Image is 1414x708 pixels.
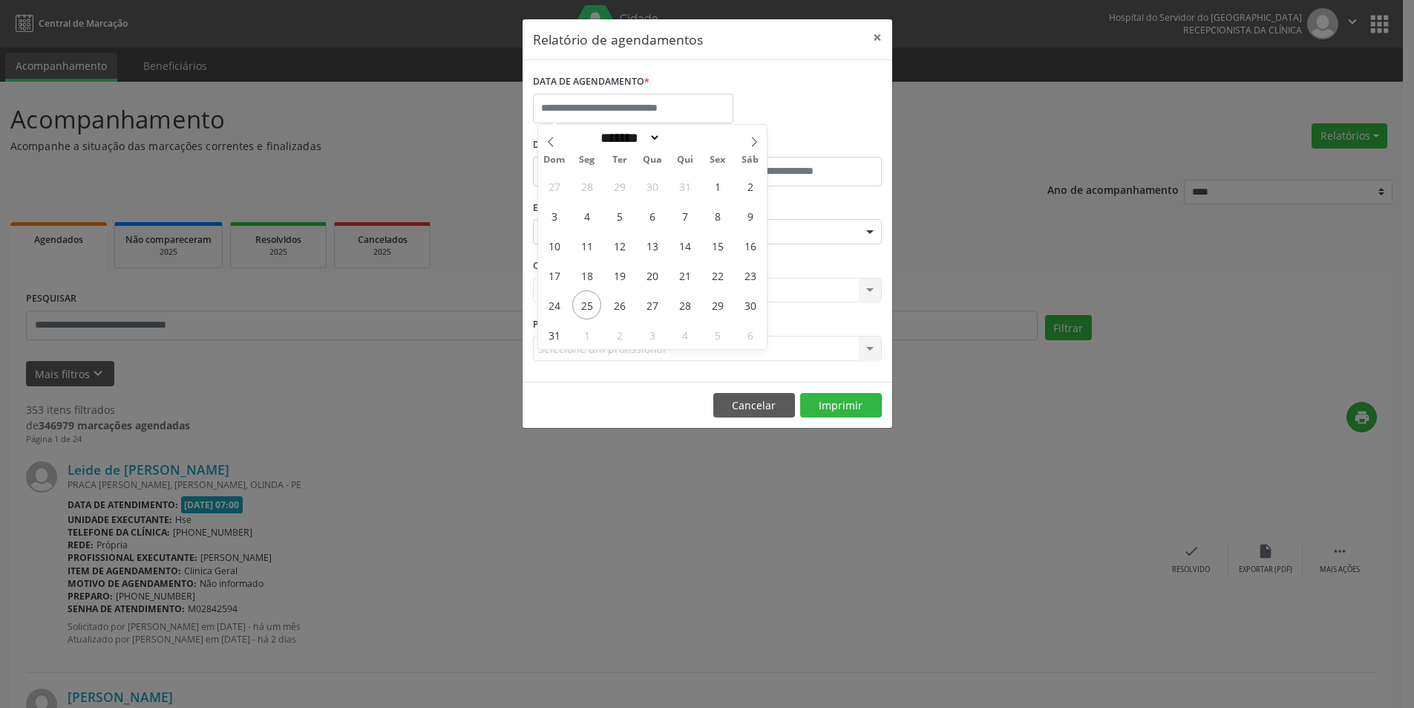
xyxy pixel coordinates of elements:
[703,172,732,201] span: Agosto 1, 2025
[540,320,569,349] span: Agosto 31, 2025
[736,320,765,349] span: Setembro 6, 2025
[605,261,634,290] span: Agosto 19, 2025
[638,201,667,230] span: Agosto 6, 2025
[638,172,667,201] span: Julho 30, 2025
[533,71,649,94] label: DATA DE AGENDAMENTO
[734,155,767,165] span: Sáb
[736,172,765,201] span: Agosto 2, 2025
[572,290,601,319] span: Agosto 25, 2025
[533,30,703,49] h5: Relatório de agendamentos
[736,231,765,260] span: Agosto 16, 2025
[638,231,667,260] span: Agosto 13, 2025
[703,320,732,349] span: Setembro 5, 2025
[661,130,710,146] input: Year
[711,134,882,157] label: ATÉ
[703,290,732,319] span: Agosto 29, 2025
[605,320,634,349] span: Setembro 2, 2025
[571,155,603,165] span: Seg
[863,19,892,56] button: Close
[800,393,882,418] button: Imprimir
[636,155,669,165] span: Qua
[533,255,575,278] label: CLÍNICA
[540,290,569,319] span: Agosto 24, 2025
[638,290,667,319] span: Agosto 27, 2025
[572,172,601,201] span: Julho 28, 2025
[703,231,732,260] span: Agosto 15, 2025
[670,290,699,319] span: Agosto 28, 2025
[713,393,795,418] button: Cancelar
[638,320,667,349] span: Setembro 3, 2025
[540,261,569,290] span: Agosto 17, 2025
[572,320,601,349] span: Setembro 1, 2025
[669,155,701,165] span: Qui
[538,155,571,165] span: Dom
[670,320,699,349] span: Setembro 4, 2025
[703,201,732,230] span: Agosto 8, 2025
[736,290,765,319] span: Agosto 30, 2025
[572,201,601,230] span: Agosto 4, 2025
[701,155,734,165] span: Sex
[572,261,601,290] span: Agosto 18, 2025
[670,231,699,260] span: Agosto 14, 2025
[605,290,634,319] span: Agosto 26, 2025
[736,261,765,290] span: Agosto 23, 2025
[703,261,732,290] span: Agosto 22, 2025
[533,197,602,220] label: ESPECIALIDADE
[572,231,601,260] span: Agosto 11, 2025
[605,201,634,230] span: Agosto 5, 2025
[533,134,704,157] label: De
[595,130,661,146] select: Month
[533,313,600,336] label: PROFISSIONAL
[638,261,667,290] span: Agosto 20, 2025
[540,201,569,230] span: Agosto 3, 2025
[540,231,569,260] span: Agosto 10, 2025
[670,201,699,230] span: Agosto 7, 2025
[670,261,699,290] span: Agosto 21, 2025
[603,155,636,165] span: Ter
[670,172,699,201] span: Julho 31, 2025
[540,172,569,201] span: Julho 27, 2025
[736,201,765,230] span: Agosto 9, 2025
[605,231,634,260] span: Agosto 12, 2025
[605,172,634,201] span: Julho 29, 2025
